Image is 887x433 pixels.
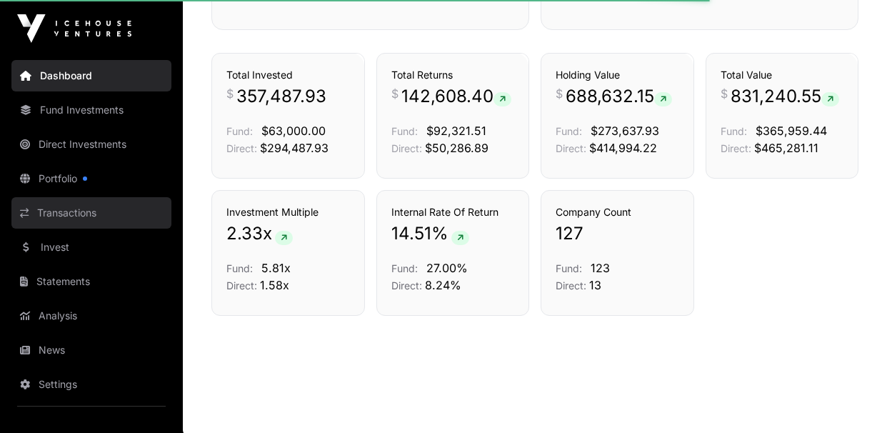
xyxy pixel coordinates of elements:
[391,142,422,154] span: Direct:
[11,369,171,400] a: Settings
[566,85,672,108] span: 688,632.15
[236,85,326,108] span: 357,487.93
[391,222,431,245] span: 14.51
[261,261,291,275] span: 5.81x
[721,85,728,102] span: $
[391,68,515,82] h3: Total Returns
[721,125,747,137] span: Fund:
[556,205,679,219] h3: Company Count
[226,205,350,219] h3: Investment Multiple
[816,364,887,433] iframe: Chat Widget
[556,262,582,274] span: Fund:
[261,124,326,138] span: $63,000.00
[11,266,171,297] a: Statements
[556,222,583,245] span: 127
[226,85,234,102] span: $
[11,60,171,91] a: Dashboard
[11,129,171,160] a: Direct Investments
[426,124,486,138] span: $92,321.51
[260,278,289,292] span: 1.58x
[11,300,171,332] a: Analysis
[11,94,171,126] a: Fund Investments
[226,262,253,274] span: Fund:
[226,142,257,154] span: Direct:
[426,261,468,275] span: 27.00%
[425,278,461,292] span: 8.24%
[391,205,515,219] h3: Internal Rate Of Return
[589,278,601,292] span: 13
[11,232,171,263] a: Invest
[391,125,418,137] span: Fund:
[556,125,582,137] span: Fund:
[431,222,448,245] span: %
[721,142,751,154] span: Direct:
[11,197,171,229] a: Transactions
[11,163,171,194] a: Portfolio
[556,68,679,82] h3: Holding Value
[226,125,253,137] span: Fund:
[754,141,818,155] span: $465,281.11
[226,222,263,245] span: 2.33
[263,222,272,245] span: x
[226,279,257,292] span: Direct:
[731,85,839,108] span: 831,240.55
[591,124,659,138] span: $273,637.93
[391,279,422,292] span: Direct:
[425,141,488,155] span: $50,286.89
[17,14,131,43] img: Icehouse Ventures Logo
[756,124,827,138] span: $365,959.44
[260,141,329,155] span: $294,487.93
[11,334,171,366] a: News
[391,85,399,102] span: $
[589,141,657,155] span: $414,994.22
[391,262,418,274] span: Fund:
[556,279,586,292] span: Direct:
[226,68,350,82] h3: Total Invested
[401,85,511,108] span: 142,608.40
[591,261,610,275] span: 123
[721,68,844,82] h3: Total Value
[556,142,586,154] span: Direct:
[556,85,563,102] span: $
